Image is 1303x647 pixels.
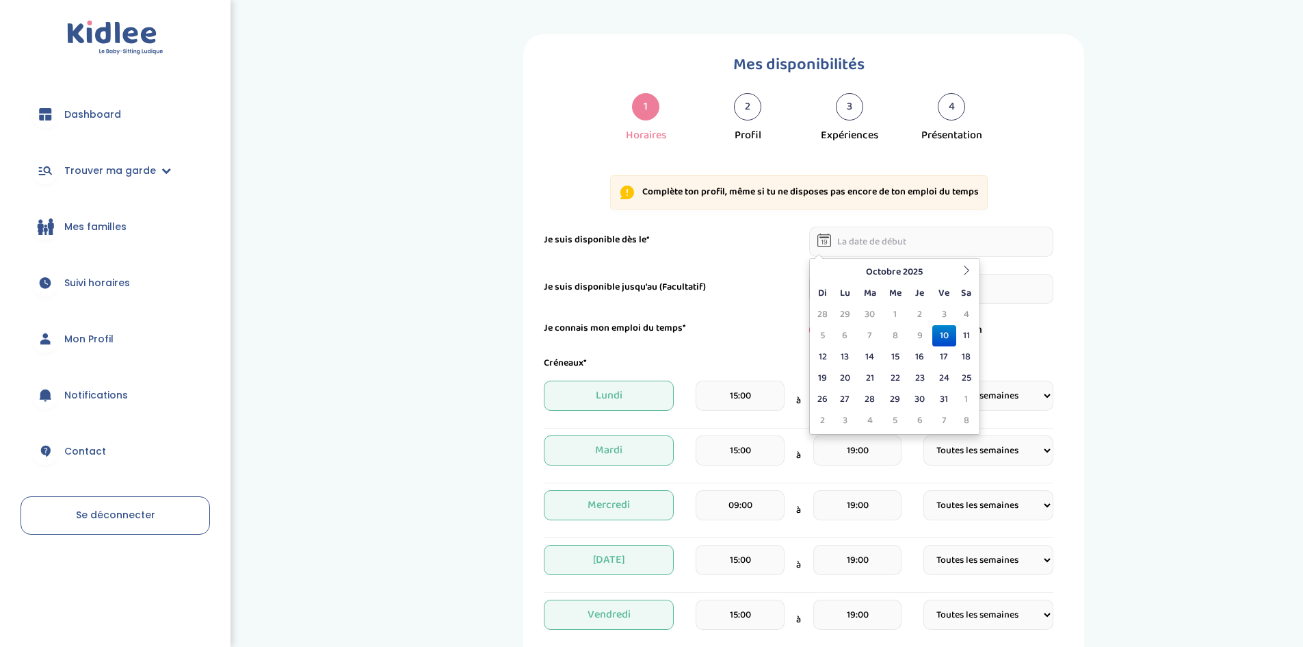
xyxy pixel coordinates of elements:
td: 30 [857,304,882,325]
td: 5 [882,410,908,431]
td: 24 [932,368,956,389]
div: Présentation [921,127,982,144]
td: 25 [956,368,977,389]
td: 31 [932,389,956,410]
th: Me [882,283,908,304]
div: Profil [735,127,761,144]
td: 27 [833,389,857,410]
td: 30 [908,389,932,410]
span: à [796,613,801,627]
td: 11 [956,325,977,346]
td: 1 [956,389,977,410]
h1: Mes disponibilités [544,51,1053,78]
label: Je connais mon emploi du temps* [544,321,686,335]
span: Mon Profil [64,332,114,346]
td: 15 [882,346,908,368]
span: Vendredi [544,600,674,630]
td: 26 [813,389,833,410]
td: 20 [833,368,857,389]
a: Se déconnecter [21,496,210,535]
span: à [796,558,801,572]
th: Octobre 2025 [833,262,956,283]
td: 19 [813,368,833,389]
td: 3 [932,304,956,325]
label: Je suis disponible jusqu'au (Facultatif) [544,280,706,294]
span: Mardi [544,435,674,466]
input: La date de début [809,227,1054,257]
span: [DATE] [544,545,674,575]
th: Di [813,283,833,304]
span: à [796,448,801,463]
td: 12 [813,346,833,368]
td: 6 [833,325,857,346]
td: 1 [882,304,908,325]
input: heure de debut [696,600,784,630]
a: Trouver ma garde [21,146,210,195]
td: 28 [813,304,833,325]
th: Ma [857,283,882,304]
td: 18 [956,346,977,368]
th: Ve [932,283,956,304]
span: Suivi horaires [64,276,130,290]
div: 2 [734,93,761,120]
a: Mes familles [21,202,210,251]
span: Mes familles [64,220,127,234]
div: Non [932,322,1064,338]
td: 16 [908,346,932,368]
span: Lundi [544,381,674,411]
th: Lu [833,283,857,304]
label: Créneaux* [544,356,587,370]
div: 1 [632,93,659,120]
td: 2 [813,410,833,431]
td: 14 [857,346,882,368]
a: Mon Profil [21,314,210,364]
input: heure de debut [696,435,784,466]
img: logo.svg [67,21,163,55]
th: Sa [956,283,977,304]
td: 10 [932,325,956,346]
td: 21 [857,368,882,389]
td: 2 [908,304,932,325]
td: 4 [956,304,977,325]
span: à [796,503,801,518]
div: Expériences [821,127,878,144]
td: 28 [857,389,882,410]
a: Suivi horaires [21,258,210,307]
input: heure de fin [813,435,901,466]
label: Je suis disponible dès le* [544,233,650,247]
input: heure de debut [696,381,784,411]
td: 3 [833,410,857,431]
span: Trouver ma garde [64,164,156,178]
a: Dashboard [21,90,210,139]
input: heure de fin [813,600,901,630]
td: 22 [882,368,908,389]
span: à [796,394,801,408]
td: 13 [833,346,857,368]
a: Contact [21,427,210,476]
td: 8 [882,325,908,346]
td: 7 [857,325,882,346]
td: 8 [956,410,977,431]
span: Mercredi [544,490,674,520]
input: heure de debut [696,490,784,520]
span: Contact [64,444,106,459]
input: heure de fin [813,490,901,520]
td: 9 [908,325,932,346]
p: Complète ton profil, même si tu ne disposes pas encore de ton emploi du temps [642,186,979,199]
td: 6 [908,410,932,431]
td: 23 [908,368,932,389]
th: Je [908,283,932,304]
td: 7 [932,410,956,431]
input: heure de debut [696,545,784,575]
td: 5 [813,325,833,346]
div: Horaires [626,127,666,144]
div: Oui [799,322,932,338]
span: Notifications [64,388,128,403]
input: heure de fin [813,545,901,575]
td: 29 [882,389,908,410]
div: 4 [938,93,965,120]
span: Dashboard [64,107,121,122]
td: 17 [932,346,956,368]
td: 29 [833,304,857,325]
span: Se déconnecter [76,508,155,522]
